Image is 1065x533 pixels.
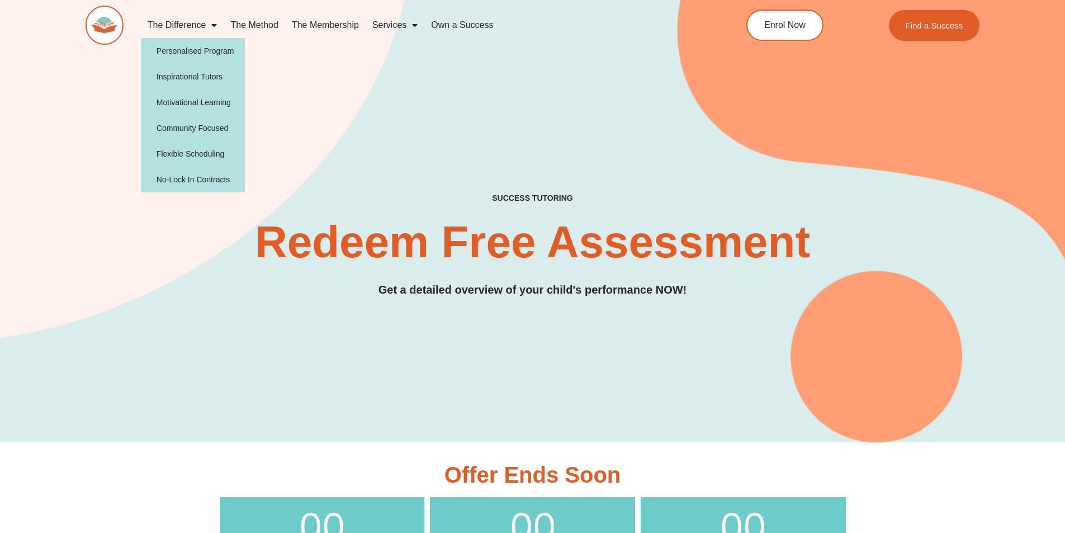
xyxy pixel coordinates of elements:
a: Find a Success [889,10,980,41]
a: The Difference [141,12,224,38]
a: Motivational Learning [141,89,245,115]
a: The Method [224,12,285,38]
ul: The Difference [141,38,245,192]
a: Services [366,12,424,38]
a: The Membership [285,12,366,38]
span: Find a Success [906,21,963,30]
a: Community Focused [141,115,245,141]
a: Own a Success [424,12,500,38]
iframe: Chat Widget [1009,479,1065,533]
span: Enrol Now [764,21,806,30]
a: Personalised Program [141,38,245,64]
a: Flexible Scheduling [141,141,245,167]
h3: Get a detailed overview of your child's performance NOW! [86,281,980,299]
a: No-Lock In Contracts [141,167,245,192]
h2: Redeem Free Assessment [86,220,980,265]
h4: SUCCESS TUTORING​ [400,194,665,203]
nav: Menu [141,12,695,38]
a: Enrol Now [746,10,823,41]
a: Inspirational Tutors [141,64,245,89]
h3: Offer Ends Soon [220,464,846,486]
